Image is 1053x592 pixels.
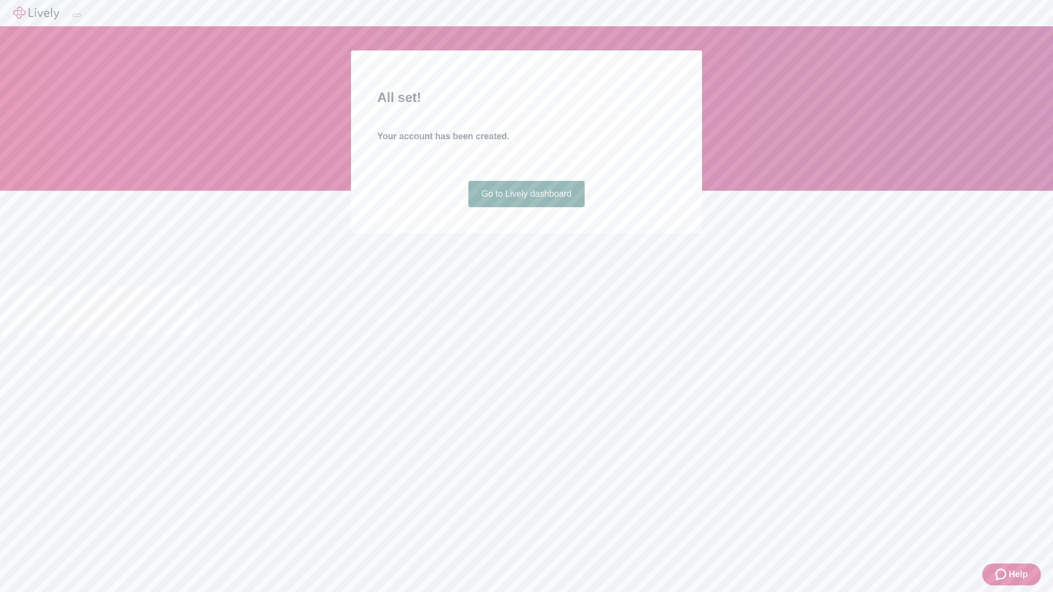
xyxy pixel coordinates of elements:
[982,563,1041,585] button: Zendesk support iconHelp
[72,14,81,17] button: Log out
[377,88,676,107] h2: All set!
[377,130,676,143] h4: Your account has been created.
[13,7,59,20] img: Lively
[1009,568,1028,581] span: Help
[468,181,585,207] a: Go to Lively dashboard
[995,568,1009,581] svg: Zendesk support icon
